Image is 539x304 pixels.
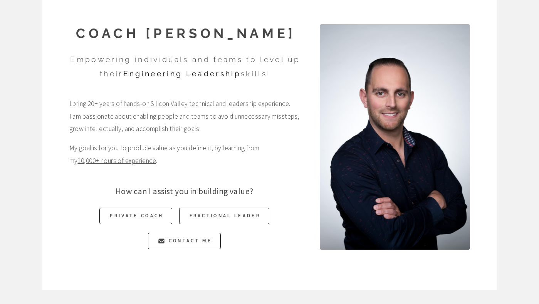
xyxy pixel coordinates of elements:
[169,233,212,249] span: Contact Me
[69,142,300,167] span: My goal is for you to produce value as you define it, by learning from my .
[123,69,241,78] strong: Engineering Leadership
[69,97,300,135] span: I bring 20+ years of hands-on Silicon Valley technical and leadership experience. I am passionate...
[69,53,301,81] h3: Empowering individuals and teams to level up their skills!
[77,156,156,165] a: 10,000+ hours of experience
[69,24,303,43] h1: Coach [PERSON_NAME]
[69,184,300,200] p: How can I assist you in building value?
[148,233,220,249] a: Contact Me
[179,208,269,224] a: Fractional Leader
[99,208,172,224] a: Private Coach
